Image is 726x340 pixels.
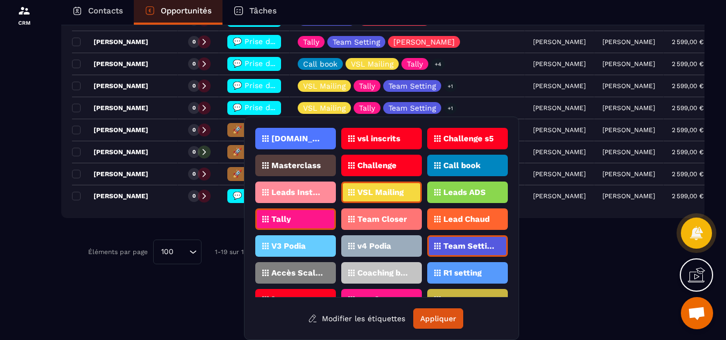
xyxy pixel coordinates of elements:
[672,60,703,68] p: 2 599,00 €
[72,82,148,90] p: [PERSON_NAME]
[271,215,291,223] p: Tally
[271,242,306,250] p: V3 Podia
[72,38,148,46] p: [PERSON_NAME]
[72,104,148,112] p: [PERSON_NAME]
[192,170,196,178] p: 0
[192,126,196,134] p: 0
[357,135,400,142] p: vsl inscrits
[444,103,457,114] p: +1
[602,60,655,68] p: [PERSON_NAME]
[389,104,436,112] p: Team Setting
[357,269,409,277] p: Coaching book
[444,81,457,92] p: +1
[602,192,655,200] p: [PERSON_NAME]
[443,135,494,142] p: Challenge s5
[72,192,148,200] p: [PERSON_NAME]
[357,296,409,303] p: SET [PERSON_NAME]
[249,6,277,16] p: Tâches
[672,104,703,112] p: 2 599,00 €
[215,248,279,256] p: 1-19 sur 19 éléments
[271,296,324,303] p: [PERSON_NAME]
[88,248,148,256] p: Éléments par page
[602,126,655,134] p: [PERSON_NAME]
[443,242,495,250] p: Team Setting
[357,162,397,169] p: Challenge
[72,60,148,68] p: [PERSON_NAME]
[672,192,703,200] p: 2 599,00 €
[602,170,655,178] p: [PERSON_NAME]
[357,215,407,223] p: Team Closer
[672,148,703,156] p: 2 599,00 €
[233,37,340,46] span: 💬 Prise de contact effectué
[3,20,46,26] p: CRM
[233,103,340,112] span: 💬 Prise de contact effectué
[602,82,655,90] p: [PERSON_NAME]
[300,309,413,328] button: Modifier les étiquettes
[393,38,455,46] p: [PERSON_NAME]
[233,169,327,178] span: 🚀 Lien envoyé & Relance
[233,81,340,90] span: 💬 Prise de contact effectué
[177,246,186,258] input: Search for option
[602,148,655,156] p: [PERSON_NAME]
[602,104,655,112] p: [PERSON_NAME]
[431,59,445,70] p: +4
[443,215,490,223] p: Lead Chaud
[672,170,703,178] p: 2 599,00 €
[88,6,123,16] p: Contacts
[333,38,380,46] p: Team Setting
[192,60,196,68] p: 0
[359,82,375,90] p: Tally
[351,60,393,68] p: VSL Mailing
[303,38,319,46] p: Tally
[72,170,148,178] p: [PERSON_NAME]
[72,148,148,156] p: [PERSON_NAME]
[443,162,480,169] p: Call book
[271,189,324,196] p: Leads Instagram
[157,246,177,258] span: 100
[443,189,486,196] p: Leads ADS
[192,82,196,90] p: 0
[233,191,340,200] span: 💬 Prise de contact effectué
[672,82,703,90] p: 2 599,00 €
[271,135,324,142] p: [DOMAIN_NAME]
[389,82,436,90] p: Team Setting
[192,192,196,200] p: 0
[443,296,495,303] p: Reprogrammé
[153,240,202,264] div: Search for option
[413,308,463,329] button: Appliquer
[602,38,655,46] p: [PERSON_NAME]
[359,104,375,112] p: Tally
[357,242,391,250] p: v4 Podia
[233,147,327,156] span: 🚀 Lien envoyé & Relance
[161,6,212,16] p: Opportunités
[407,60,423,68] p: Tally
[192,148,196,156] p: 0
[192,38,196,46] p: 0
[303,60,337,68] p: Call book
[681,297,713,329] div: Ouvrir le chat
[192,104,196,112] p: 0
[271,162,321,169] p: Masterclass
[303,82,346,90] p: VSL Mailing
[233,125,327,134] span: 🚀 Lien envoyé & Relance
[233,59,340,68] span: 💬 Prise de contact effectué
[18,4,31,17] img: formation
[443,269,481,277] p: R1 setting
[357,189,404,196] p: VSL Mailing
[672,38,703,46] p: 2 599,00 €
[72,126,148,134] p: [PERSON_NAME]
[672,126,703,134] p: 2 599,00 €
[303,104,346,112] p: VSL Mailing
[271,269,324,277] p: Accès Scaler Podia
